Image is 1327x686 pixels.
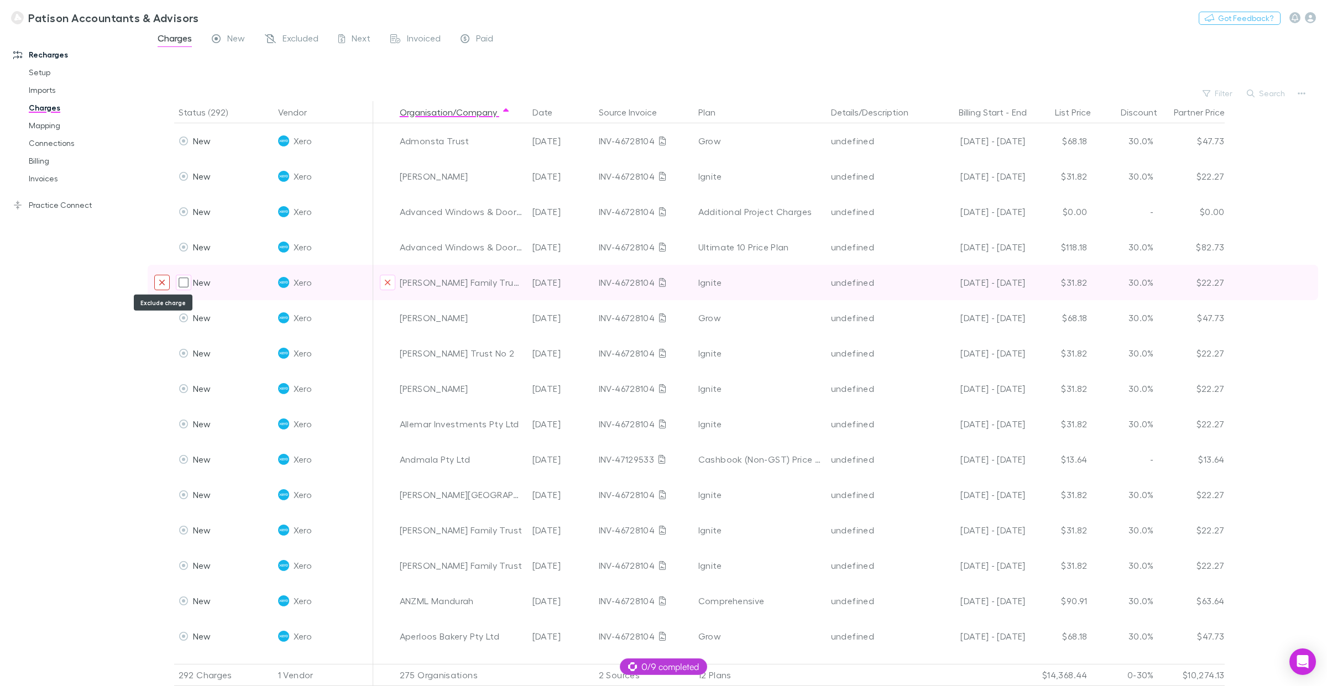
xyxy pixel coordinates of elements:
[400,300,524,336] div: [PERSON_NAME]
[18,64,156,81] a: Setup
[278,383,289,394] img: Xero's Logo
[294,371,312,406] span: Xero
[1026,300,1092,336] div: $68.18
[528,512,594,548] div: [DATE]
[193,560,211,570] span: New
[294,159,312,194] span: Xero
[831,619,922,654] div: undefined
[528,406,594,442] div: [DATE]
[698,477,822,512] div: Ignite
[831,300,922,336] div: undefined
[193,171,211,181] span: New
[931,229,1026,265] div: [DATE] - [DATE]
[193,312,211,323] span: New
[278,171,289,182] img: Xero's Logo
[400,265,524,300] div: [PERSON_NAME] Family Trust & The [PERSON_NAME] Family Trust
[599,442,689,477] div: INV-47129533
[1026,406,1092,442] div: $31.82
[831,265,922,300] div: undefined
[931,583,1026,619] div: [DATE] - [DATE]
[294,442,312,477] span: Xero
[278,206,289,217] img: Xero's Logo
[1092,619,1158,654] div: 30.0%
[400,406,524,442] div: Allemar Investments Pty Ltd
[400,229,524,265] div: Advanced Windows & Doors Pty Ltd
[283,33,318,47] span: Excluded
[1026,229,1092,265] div: $118.18
[1158,123,1225,159] div: $47.73
[18,170,156,187] a: Invoices
[528,159,594,194] div: [DATE]
[18,134,156,152] a: Connections
[193,383,211,394] span: New
[1026,548,1092,583] div: $31.82
[1158,477,1225,512] div: $22.27
[400,548,524,583] div: [PERSON_NAME] Family Trust
[193,454,211,464] span: New
[931,194,1026,229] div: [DATE] - [DATE]
[1026,583,1092,619] div: $90.91
[294,477,312,512] span: Xero
[528,300,594,336] div: [DATE]
[294,548,312,583] span: Xero
[599,619,689,654] div: INV-46728104
[278,595,289,606] img: Xero's Logo
[831,159,922,194] div: undefined
[1026,371,1092,406] div: $31.82
[193,525,211,535] span: New
[193,135,211,146] span: New
[400,336,524,371] div: [PERSON_NAME] Trust No 2
[698,159,822,194] div: Ignite
[831,336,922,371] div: undefined
[294,265,312,300] span: Xero
[1026,265,1092,300] div: $31.82
[698,229,822,265] div: Ultimate 10 Price Plan
[1092,159,1158,194] div: 30.0%
[274,664,373,686] div: 1 Vendor
[698,265,822,300] div: Ignite
[931,371,1026,406] div: [DATE] - [DATE]
[931,265,1026,300] div: [DATE] - [DATE]
[831,194,922,229] div: undefined
[1158,548,1225,583] div: $22.27
[400,512,524,548] div: [PERSON_NAME] Family Trust
[1092,548,1158,583] div: 30.0%
[400,194,524,229] div: Advanced Windows & Doors Pty Ltd
[1026,123,1092,159] div: $68.18
[931,477,1026,512] div: [DATE] - [DATE]
[599,371,689,406] div: INV-46728104
[698,406,822,442] div: Ignite
[400,371,524,406] div: [PERSON_NAME]
[698,512,822,548] div: Ignite
[931,300,1026,336] div: [DATE] - [DATE]
[1012,101,1027,123] button: End
[400,442,524,477] div: Andmala Pty Ltd
[599,406,689,442] div: INV-46728104
[1092,300,1158,336] div: 30.0%
[193,242,211,252] span: New
[380,275,395,290] button: Exclude organization from vendor
[1026,619,1092,654] div: $68.18
[278,277,289,288] img: Xero's Logo
[831,406,922,442] div: undefined
[1092,477,1158,512] div: 30.0%
[158,33,192,47] span: Charges
[1241,87,1292,100] button: Search
[528,371,594,406] div: [DATE]
[831,371,922,406] div: undefined
[698,300,822,336] div: Grow
[831,548,922,583] div: undefined
[1121,101,1171,123] button: Discount
[1197,87,1239,100] button: Filter
[1092,371,1158,406] div: 30.0%
[528,265,594,300] div: [DATE]
[400,619,524,654] div: Aperloos Bakery Pty Ltd
[1158,300,1225,336] div: $47.73
[831,123,922,159] div: undefined
[4,4,205,31] a: Patison Accountants & Advisors
[18,81,156,99] a: Imports
[2,46,156,64] a: Recharges
[528,442,594,477] div: [DATE]
[528,619,594,654] div: [DATE]
[694,664,827,686] div: 12 Plans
